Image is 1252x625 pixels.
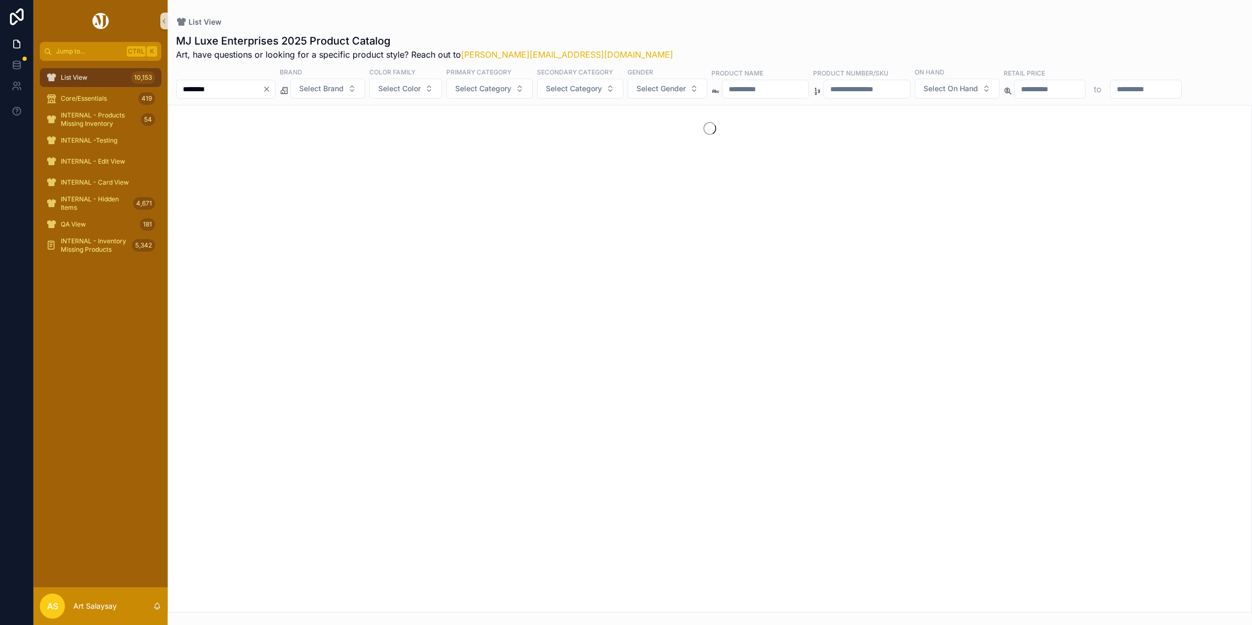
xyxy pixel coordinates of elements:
[290,79,365,99] button: Select Button
[61,220,86,229] span: QA View
[56,47,123,56] span: Jump to...
[378,83,421,94] span: Select Color
[369,79,442,99] button: Select Button
[141,113,155,126] div: 54
[299,83,344,94] span: Select Brand
[924,83,978,94] span: Select On Hand
[546,83,602,94] span: Select Category
[61,94,107,103] span: Core/Essentials
[176,48,673,61] span: Art, have questions or looking for a specific product style? Reach out to
[148,47,156,56] span: K
[813,68,888,78] label: Product Number/SKU
[73,601,117,611] p: Art Salaysay
[915,79,1000,99] button: Select Button
[61,73,87,82] span: List View
[1094,83,1102,95] p: to
[61,195,129,212] span: INTERNAL - Hidden Items
[915,67,945,77] label: On Hand
[138,92,155,105] div: 419
[446,79,533,99] button: Select Button
[61,136,117,145] span: INTERNAL -Testing
[131,71,155,84] div: 10,153
[40,110,161,129] a: INTERNAL - Products Missing Inventory54
[176,17,222,27] a: List View
[369,67,415,77] label: Color Family
[140,218,155,231] div: 181
[40,131,161,150] a: INTERNAL -Testing
[455,83,511,94] span: Select Category
[40,236,161,255] a: INTERNAL - Inventory Missing Products5,342
[40,173,161,192] a: INTERNAL - Card View
[34,61,168,268] div: scrollable content
[61,157,125,166] span: INTERNAL - Edit View
[280,67,302,77] label: Brand
[537,79,623,99] button: Select Button
[127,46,146,57] span: Ctrl
[461,49,673,60] a: [PERSON_NAME][EMAIL_ADDRESS][DOMAIN_NAME]
[61,111,137,128] span: INTERNAL - Products Missing Inventory
[628,79,707,99] button: Select Button
[61,237,128,254] span: INTERNAL - Inventory Missing Products
[40,42,161,61] button: Jump to...CtrlK
[40,215,161,234] a: QA View181
[189,17,222,27] span: List View
[40,89,161,108] a: Core/Essentials419
[262,85,275,93] button: Clear
[537,67,613,77] label: Secondary Category
[636,83,686,94] span: Select Gender
[40,68,161,87] a: List View10,153
[132,239,155,252] div: 5,342
[176,34,673,48] h1: MJ Luxe Enterprises 2025 Product Catalog
[61,178,129,187] span: INTERNAL - Card View
[446,67,511,77] label: Primary Category
[40,152,161,171] a: INTERNAL - Edit View
[1004,68,1045,78] label: Retail Price
[628,67,653,77] label: Gender
[91,13,111,29] img: App logo
[40,194,161,213] a: INTERNAL - Hidden Items4,671
[711,68,763,78] label: Product Name
[47,600,58,612] span: AS
[133,197,155,210] div: 4,671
